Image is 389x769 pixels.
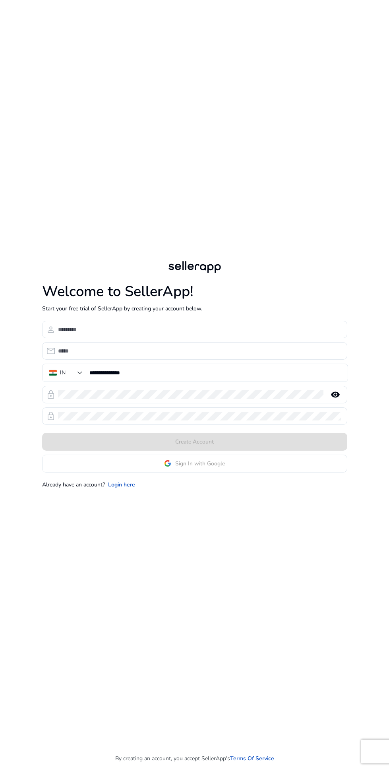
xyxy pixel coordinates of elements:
a: Login here [108,480,135,489]
h1: Welcome to SellerApp! [42,283,347,300]
p: Already have an account? [42,480,105,489]
div: IN [60,368,66,377]
p: Start your free trial of SellerApp by creating your account below. [42,304,347,313]
mat-icon: remove_red_eye [326,390,345,399]
span: lock [46,411,56,421]
span: email [46,346,56,356]
span: person [46,325,56,334]
span: lock [46,390,56,399]
a: Terms Of Service [230,754,274,763]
